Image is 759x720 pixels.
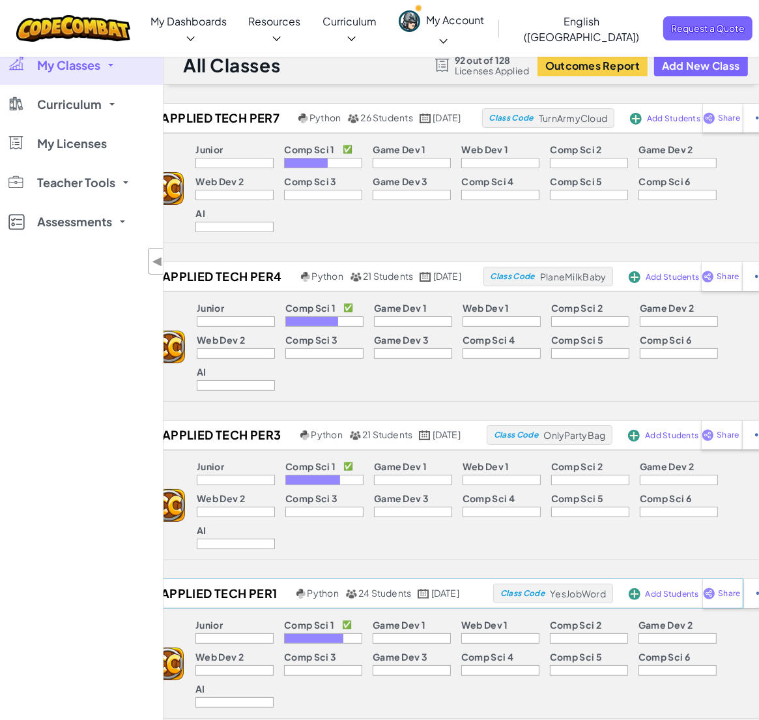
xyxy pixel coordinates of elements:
span: Python [311,428,342,440]
a: Applied Tech Per3 Python 21 Students [DATE] [143,425,487,445]
img: python.png [298,113,308,123]
span: My Account [427,13,485,46]
p: Junior [197,461,224,472]
img: CodeCombat logo [16,15,130,42]
span: Python [311,270,343,282]
p: Comp Sci 5 [551,493,603,503]
p: Comp Sci 4 [463,493,515,503]
span: OnlyPartyBag [543,429,605,441]
span: [DATE] [433,270,461,282]
a: Request a Quote [663,16,752,40]
p: ✅ [343,144,352,155]
p: Comp Sci 6 [638,652,690,662]
p: Comp Sci 1 [285,461,336,472]
h2: Applied Tech Per7 [141,108,295,128]
p: Game Dev 3 [374,493,429,503]
h2: Applied Tech Per1 [141,584,293,603]
img: IconAddStudents.svg [629,588,640,600]
p: Game Dev 3 [374,335,429,345]
img: IconShare_Purple.svg [702,271,714,282]
a: Resources [238,3,312,54]
img: logo [152,331,185,363]
p: Comp Sci 5 [550,652,602,662]
img: MultipleUsers.png [347,113,359,123]
img: IconShare_Purple.svg [703,112,715,124]
img: IconAddStudents.svg [630,113,642,125]
p: Comp Sci 5 [550,176,602,187]
span: [DATE] [431,587,459,599]
img: calendar.svg [419,430,431,440]
span: Class Code [494,431,538,439]
p: Web Dev 1 [461,144,508,155]
h1: All Classes [183,53,280,78]
img: MultipleUsers.png [350,272,362,282]
span: 24 Students [358,587,412,599]
p: Comp Sci 5 [551,335,603,345]
p: Junior [195,620,223,630]
p: Junior [195,144,223,155]
button: Outcomes Report [537,55,648,76]
p: Game Dev 2 [640,461,694,472]
h2: Applied Tech Per3 [143,425,297,445]
p: Comp Sci 2 [550,620,601,630]
p: Web Dev 2 [197,335,245,345]
span: YesJobWord [550,588,606,599]
span: Share [717,273,739,280]
h2: Applied Tech Per4 [143,267,298,286]
span: Curriculum [37,98,102,110]
p: Comp Sci 3 [285,335,337,345]
p: Comp Sci 6 [638,176,690,187]
img: logo [151,648,184,680]
span: Licenses Applied [455,65,530,76]
img: IconAddStudents.svg [628,430,640,442]
img: python.png [296,589,306,599]
p: AI [197,525,207,535]
span: ◀ [152,252,163,271]
p: Game Dev 2 [638,144,693,155]
p: Web Dev 1 [463,461,509,472]
span: [DATE] [433,112,461,123]
p: AI [197,367,207,377]
a: Applied Tech Per7 Python 26 Students [DATE] [141,108,481,128]
p: Comp Sci 4 [463,335,515,345]
span: Teacher Tools [37,177,115,188]
span: TurnArmyCloud [539,112,607,124]
span: Class Code [491,273,535,280]
p: Comp Sci 3 [284,176,336,187]
img: calendar.svg [420,113,431,123]
a: Applied Tech Per4 Python 21 Students [DATE] [143,267,483,286]
p: Comp Sci 6 [640,335,691,345]
a: Applied Tech Per1 Python 24 Students [DATE] [141,584,493,603]
span: Assessments [37,216,112,228]
p: Web Dev 2 [195,176,244,187]
a: My Dashboards [140,3,238,54]
img: MultipleUsers.png [345,589,357,599]
span: Share [718,590,740,597]
p: Web Dev 1 [461,620,508,630]
span: 26 Students [360,112,413,123]
img: MultipleUsers.png [349,430,361,440]
p: ✅ [343,461,353,472]
span: Python [307,587,338,599]
img: logo [152,489,185,522]
span: My Dashboards [150,14,227,28]
a: English ([GEOGRAPHIC_DATA]) [503,3,660,54]
p: Game Dev 1 [373,620,425,630]
a: Curriculum [312,3,388,54]
span: Share [717,431,739,439]
img: calendar.svg [418,589,429,599]
p: Comp Sci 2 [551,303,603,313]
button: Add New Class [654,55,748,76]
p: Game Dev 1 [374,303,427,313]
span: Class Code [500,590,545,597]
img: IconAddStudents.svg [629,271,640,283]
p: AI [195,683,205,694]
p: Game Dev 1 [373,144,425,155]
p: Comp Sci 6 [640,493,691,503]
img: calendar.svg [420,272,431,282]
img: logo [151,172,184,205]
p: ✅ [342,620,352,630]
p: AI [195,208,205,218]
